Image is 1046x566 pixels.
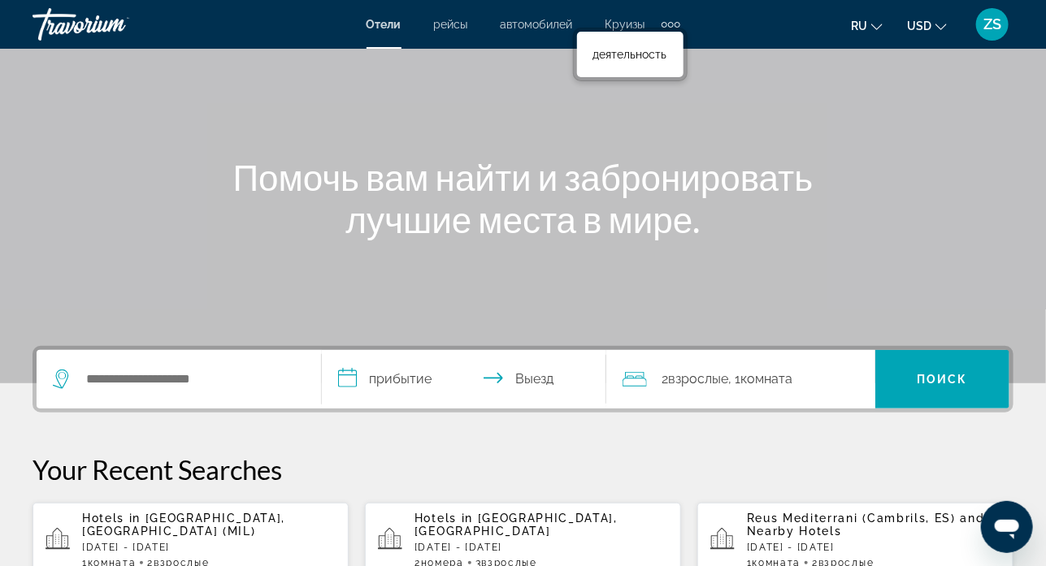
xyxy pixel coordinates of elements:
button: Select check in and out date [322,350,607,408]
span: Поиск [917,373,968,386]
button: Change language [851,14,883,37]
span: [GEOGRAPHIC_DATA], [GEOGRAPHIC_DATA] [414,512,618,538]
p: Your Recent Searches [33,453,1013,486]
button: Search [875,350,1009,408]
span: ru [851,19,867,32]
span: Комната [740,371,792,387]
span: and Nearby Hotels [747,512,985,538]
span: деятельность [593,48,667,61]
p: [DATE] - [DATE] [414,542,668,553]
input: Search hotel destination [85,367,297,391]
span: Reus Mediterrani (Cambrils, ES) [747,512,956,525]
span: USD [907,19,931,32]
a: автомобилей [501,18,573,31]
span: [GEOGRAPHIC_DATA], [GEOGRAPHIC_DATA] (MIL) [82,512,285,538]
p: [DATE] - [DATE] [747,542,1000,553]
span: Hotels in [82,512,141,525]
button: User Menu [971,7,1013,41]
a: деятельность [585,40,675,69]
button: Extra navigation items [662,11,680,37]
span: , 1 [728,368,792,391]
a: рейсы [434,18,468,31]
p: [DATE] - [DATE] [82,542,336,553]
button: Change currency [907,14,947,37]
button: Travelers: 2 adults, 0 children [606,350,875,408]
a: Круизы [605,18,645,31]
span: ZS [983,16,1001,32]
span: Взрослые [668,371,728,387]
h1: Помочь вам найти и забронировать лучшие места в мире. [219,156,828,240]
a: Отели [367,18,401,31]
iframe: Кнопка запуска окна обмена сообщениями [981,501,1033,553]
span: Hotels in [414,512,473,525]
span: 2 [662,368,728,391]
a: Travorium [33,3,195,45]
div: Search widget [37,350,1009,408]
